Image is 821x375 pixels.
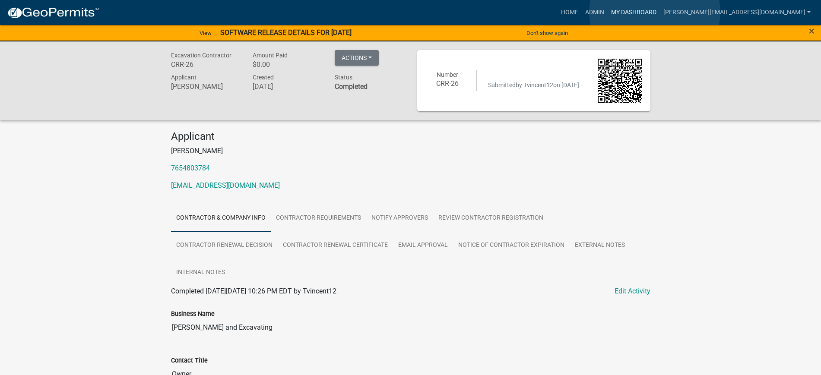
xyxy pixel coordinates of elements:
[171,287,336,295] span: Completed [DATE][DATE] 10:26 PM EDT by Tvincent12
[615,286,650,296] a: Edit Activity
[660,4,814,21] a: [PERSON_NAME][EMAIL_ADDRESS][DOMAIN_NAME]
[558,4,582,21] a: Home
[488,82,579,88] span: Submitted on [DATE]
[393,232,453,259] a: Email Approval
[437,71,458,78] span: Number
[171,164,210,172] a: 7654803784
[271,205,366,232] a: Contractor Requirements
[523,26,571,40] button: Don't show again
[171,74,197,81] span: Applicant
[253,60,322,69] h6: $0.00
[171,130,650,143] h4: Applicant
[335,74,352,81] span: Status
[171,82,240,91] h6: [PERSON_NAME]
[582,4,608,21] a: Admin
[608,4,660,21] a: My Dashboard
[335,82,368,91] strong: Completed
[253,52,288,59] span: Amount Paid
[278,232,393,259] a: Contractor Renewal Certificate
[171,181,280,189] a: [EMAIL_ADDRESS][DOMAIN_NAME]
[171,232,278,259] a: Contractor Renewal Decision
[809,26,815,36] button: Close
[171,52,231,59] span: Excavation Contractor
[171,311,215,317] label: Business Name
[598,59,642,103] img: QR code
[196,26,215,40] a: View
[171,358,208,364] label: Contact Title
[171,60,240,69] h6: CRR-26
[516,82,553,88] span: by Tvincent12
[253,82,322,91] h6: [DATE]
[453,232,570,259] a: Notice of Contractor Expiration
[433,205,548,232] a: Review Contractor Registration
[220,28,352,37] strong: SOFTWARE RELEASE DETAILS FOR [DATE]
[253,74,274,81] span: Created
[809,25,815,37] span: ×
[171,205,271,232] a: Contractor & Company Info
[335,50,379,66] button: Actions
[171,259,230,287] a: Internal Notes
[570,232,630,259] a: External Notes
[171,146,650,156] p: [PERSON_NAME]
[366,205,433,232] a: Notify Approvers
[426,79,470,88] h6: CRR-26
